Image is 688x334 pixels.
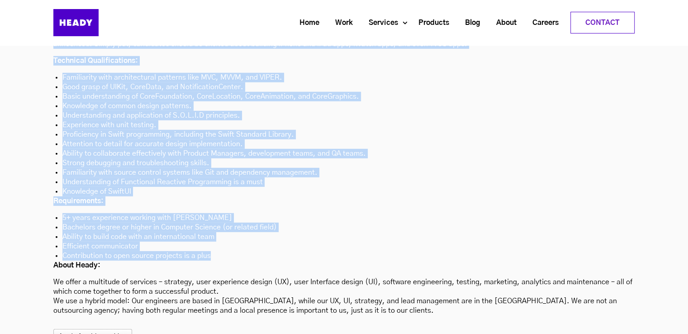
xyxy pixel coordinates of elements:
[53,262,100,269] strong: About Heady:
[62,120,626,130] li: Experience with unit testing.
[62,168,626,177] li: Familiarity with source control systems like Git and dependency management.
[62,111,626,120] li: Understanding and application of S.O.L.I.D principles.
[521,14,563,31] a: Careers
[485,14,521,31] a: About
[53,197,104,205] strong: Requirements:
[62,223,626,232] li: Bachelors degree or higher in Computer Science (or related field)
[53,9,99,36] img: Heady_Logo_Web-01 (1)
[571,12,634,33] a: Contact
[121,12,635,33] div: Navigation Menu
[407,14,454,31] a: Products
[62,73,626,82] li: Familiarity with architectural patterns like MVC, MVVM, and VIPER.
[62,139,626,149] li: Attention to detail for accurate design implementation.
[357,14,403,31] a: Services
[62,187,626,196] li: Knowledge of SwiftUI
[62,242,626,251] li: Efficient communicator
[53,277,635,315] p: We offer a multitude of services – strategy, user experience design (UX), user Interface design (...
[454,14,485,31] a: Blog
[62,101,626,111] li: Knowledge of common design patterns.
[62,82,626,92] li: Good grasp of UIKit, CoreData, and NotificationCenter.
[288,14,324,31] a: Home
[53,57,138,64] strong: Technical Qualifications:
[324,14,357,31] a: Work
[62,213,626,223] li: 5+ years experience working with [PERSON_NAME]
[62,251,626,261] li: Contribution to open source projects is a plus
[62,232,626,242] li: Ability to build code with an international team
[62,158,626,168] li: Strong debugging and troubleshooting skills.
[62,177,626,187] li: Understanding of Functional Reactive Programming is a must
[62,149,626,158] li: Ability to collaborate effectively with Product Managers, development teams, and QA teams.
[62,92,626,101] li: Basic understanding of CoreFoundation, CoreLocation, CoreAnimation, and CoreGraphics.
[62,130,626,139] li: Proficiency in Swift programming, including the Swift Standard Library.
